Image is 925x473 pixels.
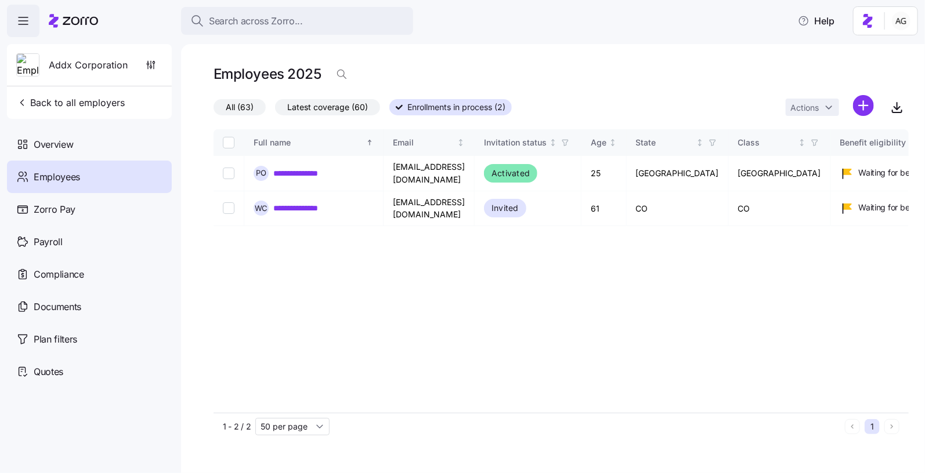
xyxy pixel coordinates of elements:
[181,7,413,35] button: Search across Zorro...
[384,129,475,156] th: EmailNot sorted
[492,201,519,215] span: Invited
[7,258,172,290] a: Compliance
[627,156,729,191] td: [GEOGRAPHIC_DATA]
[457,139,465,147] div: Not sorted
[16,96,125,110] span: Back to all employers
[798,139,806,147] div: Not sorted
[214,65,321,83] h1: Employees 2025
[798,14,834,28] span: Help
[627,129,729,156] th: StateNot sorted
[729,129,831,156] th: ClassNot sorted
[209,14,303,28] span: Search across Zorro...
[7,355,172,388] a: Quotes
[845,419,860,434] button: Previous page
[366,139,374,147] div: Sorted ascending
[393,136,455,149] div: Email
[484,136,547,149] div: Invitation status
[255,205,268,212] span: W C
[627,191,729,226] td: CO
[7,193,172,225] a: Zorro Pay
[226,100,254,115] span: All (63)
[786,99,839,116] button: Actions
[34,267,84,282] span: Compliance
[34,137,73,152] span: Overview
[17,54,39,77] img: Employer logo
[49,58,128,72] span: Addx Corporation
[34,235,63,249] span: Payroll
[223,202,234,214] input: Select record 2
[7,290,172,323] a: Documents
[34,170,80,184] span: Employees
[581,129,627,156] th: AgeNot sorted
[789,9,844,32] button: Help
[892,12,910,30] img: 5fc55c57e0610270ad857448bea2f2d5
[384,191,475,226] td: [EMAIL_ADDRESS][DOMAIN_NAME]
[591,136,606,149] div: Age
[384,156,475,191] td: [EMAIL_ADDRESS][DOMAIN_NAME]
[790,104,819,112] span: Actions
[7,225,172,258] a: Payroll
[223,421,251,432] span: 1 - 2 / 2
[7,128,172,161] a: Overview
[581,191,627,226] td: 61
[636,136,694,149] div: State
[581,156,627,191] td: 25
[492,166,530,180] span: Activated
[34,202,75,217] span: Zorro Pay
[696,139,704,147] div: Not sorted
[254,136,364,149] div: Full name
[223,168,234,179] input: Select record 1
[34,332,77,347] span: Plan filters
[7,161,172,193] a: Employees
[853,95,874,116] svg: add icon
[407,100,505,115] span: Enrollments in process (2)
[609,139,617,147] div: Not sorted
[729,156,831,191] td: [GEOGRAPHIC_DATA]
[12,91,129,114] button: Back to all employers
[475,129,581,156] th: Invitation statusNot sorted
[34,365,63,379] span: Quotes
[223,137,234,148] input: Select all records
[34,300,81,314] span: Documents
[549,139,557,147] div: Not sorted
[884,419,899,434] button: Next page
[729,191,831,226] td: CO
[256,169,266,177] span: P O
[738,136,796,149] div: Class
[287,100,368,115] span: Latest coverage (60)
[244,129,384,156] th: Full nameSorted ascending
[865,419,880,434] button: 1
[7,323,172,355] a: Plan filters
